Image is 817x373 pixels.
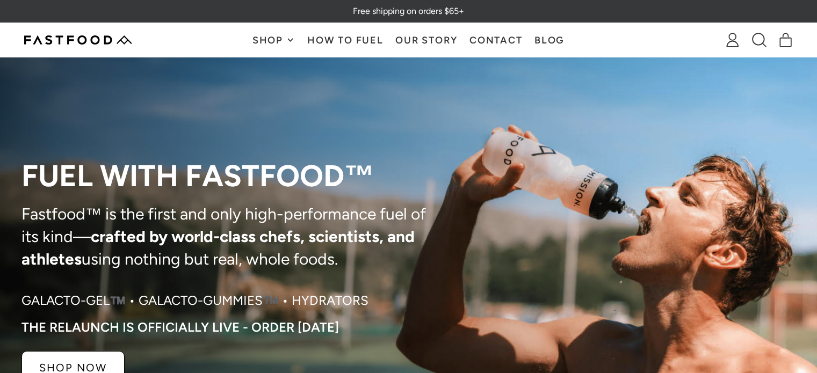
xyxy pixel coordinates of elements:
[21,203,433,270] p: Fastfood™ is the first and only high-performance fuel of its kind— using nothing but real, whole ...
[21,226,415,269] strong: crafted by world-class chefs, scientists, and athletes
[24,35,132,45] img: Fastfood
[464,23,529,57] a: Contact
[21,320,339,335] p: The RELAUNCH IS OFFICIALLY LIVE - ORDER [DATE]
[301,23,389,57] a: How To Fuel
[21,292,368,309] p: Galacto-Gel™️ • Galacto-Gummies™️ • Hydrators
[246,23,301,57] button: Shop
[252,35,286,45] span: Shop
[21,160,433,192] p: Fuel with Fastfood™
[389,23,464,57] a: Our Story
[529,23,571,57] a: Blog
[39,362,107,373] p: SHOP NOW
